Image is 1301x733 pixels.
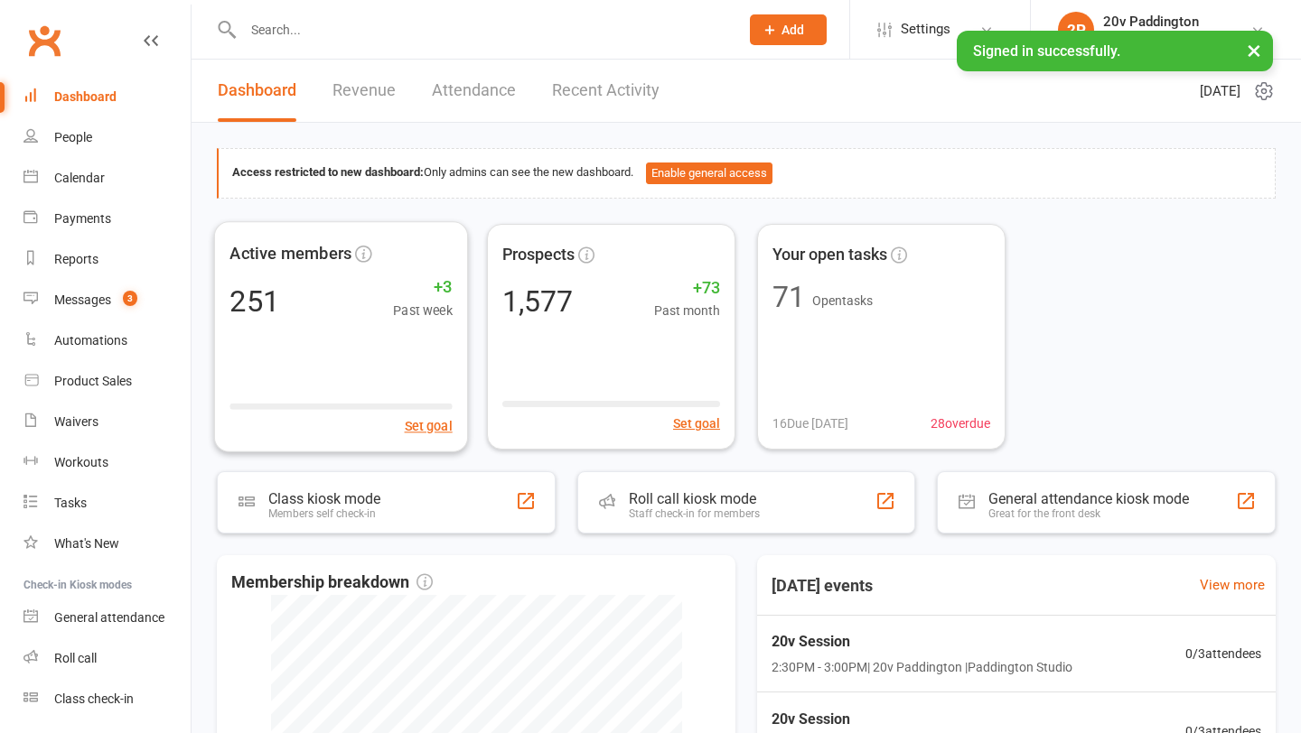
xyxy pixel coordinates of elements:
[54,610,164,625] div: General attendance
[54,89,117,104] div: Dashboard
[750,14,827,45] button: Add
[1200,574,1265,596] a: View more
[54,496,87,510] div: Tasks
[23,524,191,564] a: What's New
[772,709,1072,732] span: 20v Session
[218,60,296,122] a: Dashboard
[1103,30,1199,46] div: 20v Paddington
[393,274,452,300] span: +3
[393,300,452,320] span: Past week
[973,42,1120,60] span: Signed in successfully.
[238,17,726,42] input: Search...
[23,598,191,638] a: General attendance kiosk mode
[23,280,191,320] a: Messages 3
[268,490,380,507] div: Class kiosk mode
[54,333,127,348] div: Automations
[22,18,67,63] a: Clubworx
[54,211,111,226] div: Payments
[1185,644,1261,663] span: 0 / 3 attendees
[772,630,1072,654] span: 20v Session
[54,171,105,185] div: Calendar
[654,275,720,302] span: +73
[988,490,1189,507] div: General attendance kiosk mode
[123,291,137,306] span: 3
[405,415,453,436] button: Set goal
[23,402,191,442] a: Waivers
[988,507,1189,520] div: Great for the front desk
[231,570,433,596] span: Membership breakdown
[229,240,351,266] span: Active members
[646,162,772,184] button: Enable general access
[23,638,191,679] a: Roll call
[54,691,134,706] div: Class check-in
[268,507,380,520] div: Members self check-in
[54,374,132,388] div: Product Sales
[23,679,191,719] a: Class kiosk mode
[54,130,92,144] div: People
[232,162,1261,184] div: Only admins can see the new dashboard.
[757,570,887,602] h3: [DATE] events
[1200,80,1240,102] span: [DATE]
[232,165,424,179] strong: Access restricted to new dashboard:
[552,60,660,122] a: Recent Activity
[901,9,950,50] span: Settings
[502,287,573,316] div: 1,577
[629,490,760,507] div: Roll call kiosk mode
[229,286,279,316] div: 251
[673,413,720,433] button: Set goal
[54,651,97,665] div: Roll call
[54,455,108,469] div: Workouts
[54,414,98,429] div: Waivers
[812,293,873,308] span: Open tasks
[23,158,191,199] a: Calendar
[23,361,191,402] a: Product Sales
[54,536,119,551] div: What's New
[23,117,191,158] a: People
[1103,14,1199,30] div: 20v Paddington
[772,413,848,433] span: 16 Due [DATE]
[1058,12,1094,48] div: 2P
[654,301,720,320] span: Past month
[23,442,191,483] a: Workouts
[782,23,804,37] span: Add
[772,657,1072,677] span: 2:30PM - 3:00PM | 20v Paddington | Paddington Studio
[23,483,191,524] a: Tasks
[332,60,396,122] a: Revenue
[54,252,98,266] div: Reports
[931,413,990,433] span: 28 overdue
[502,242,575,268] span: Prospects
[772,242,887,268] span: Your open tasks
[23,239,191,280] a: Reports
[23,320,191,361] a: Automations
[23,199,191,239] a: Payments
[54,292,111,307] div: Messages
[23,77,191,117] a: Dashboard
[772,283,805,311] div: 71
[629,507,760,520] div: Staff check-in for members
[432,60,516,122] a: Attendance
[1238,31,1270,70] button: ×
